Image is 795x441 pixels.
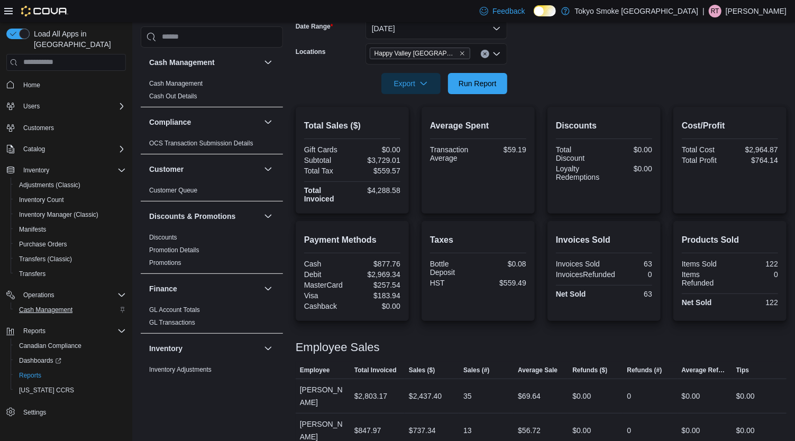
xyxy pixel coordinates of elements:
div: Compliance [141,137,283,154]
a: Adjustments (Classic) [15,179,85,191]
span: Export [388,73,434,94]
span: Inventory Manager (Classic) [15,208,126,221]
div: $69.64 [518,390,541,402]
h2: Average Spent [430,120,526,132]
span: Reports [23,327,45,335]
h3: Finance [149,283,177,294]
div: $0.00 [736,424,755,437]
h2: Taxes [430,234,526,246]
span: Inventory Count [19,196,64,204]
a: Dashboards [11,353,130,368]
button: Finance [149,283,260,294]
button: Operations [2,288,130,302]
span: Catalog [23,145,45,153]
span: Inventory Count [15,194,126,206]
div: $559.57 [354,167,400,175]
span: Employee [300,366,330,374]
div: Total Tax [304,167,350,175]
div: Gift Cards [304,145,350,154]
div: 122 [732,260,778,268]
div: $0.00 [354,302,400,310]
span: Canadian Compliance [15,339,126,352]
div: 0 [627,424,632,437]
span: Home [23,81,40,89]
a: Customer Queue [149,187,197,194]
button: Operations [19,289,59,301]
a: Transfers [15,268,50,280]
span: Transfers (Classic) [19,255,72,263]
span: Refunds ($) [572,366,607,374]
a: Inventory Count [15,194,68,206]
button: Manifests [11,222,130,237]
a: Canadian Compliance [15,339,86,352]
div: 0 [619,270,652,279]
span: Reports [15,369,126,382]
span: Customer Queue [149,186,197,195]
div: MasterCard [304,281,350,289]
div: 122 [732,298,778,307]
div: 63 [606,290,652,298]
button: Inventory Count [11,192,130,207]
div: $59.19 [480,145,526,154]
div: 13 [463,424,472,437]
a: Customers [19,122,58,134]
span: Feedback [492,6,525,16]
button: Customers [2,120,130,135]
div: HST [430,279,476,287]
a: GL Account Totals [149,306,200,314]
span: RT [711,5,719,17]
span: Sales (#) [463,366,489,374]
div: Total Cost [682,145,728,154]
button: Run Report [448,73,507,94]
span: Customers [19,121,126,134]
div: [PERSON_NAME] [296,379,350,413]
button: Customer [149,164,260,174]
div: $0.00 [682,390,700,402]
span: Transfers [15,268,126,280]
div: Invoices Sold [556,260,602,268]
div: 0 [732,270,778,279]
div: Bottle Deposit [430,260,476,277]
div: Total Discount [556,145,602,162]
h3: Customer [149,164,184,174]
button: Cash Management [149,57,260,68]
button: Inventory [19,164,53,177]
strong: Net Sold [556,290,586,298]
div: $183.94 [354,291,400,300]
span: Dark Mode [534,16,534,17]
div: $2,964.87 [732,145,778,154]
div: $2,803.17 [354,390,387,402]
button: [DATE] [365,18,507,39]
span: Inventory [19,164,126,177]
div: Customer [141,184,283,201]
div: Finance [141,304,283,333]
button: Cash Management [11,302,130,317]
a: Discounts [149,234,177,241]
span: Reports [19,325,126,337]
p: Tokyo Smoke [GEOGRAPHIC_DATA] [575,5,699,17]
a: Manifests [15,223,50,236]
span: Promotions [149,259,181,267]
span: Transfers [19,270,45,278]
div: Cash [304,260,350,268]
div: Total Profit [682,156,728,164]
button: Export [381,73,441,94]
strong: Net Sold [682,298,712,307]
div: $0.08 [480,260,526,268]
div: Debit [304,270,350,279]
a: Settings [19,406,50,419]
div: $0.00 [572,424,591,437]
a: Inventory Adjustments [149,366,212,373]
div: 63 [606,260,652,268]
div: $764.14 [732,156,778,164]
div: $0.00 [606,145,652,154]
button: [US_STATE] CCRS [11,383,130,398]
h2: Total Sales ($) [304,120,400,132]
button: Home [2,77,130,93]
div: Transaction Average [430,145,476,162]
h2: Invoices Sold [556,234,652,246]
div: Subtotal [304,156,350,164]
button: Reports [11,368,130,383]
div: Visa [304,291,350,300]
button: Inventory [262,342,275,355]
